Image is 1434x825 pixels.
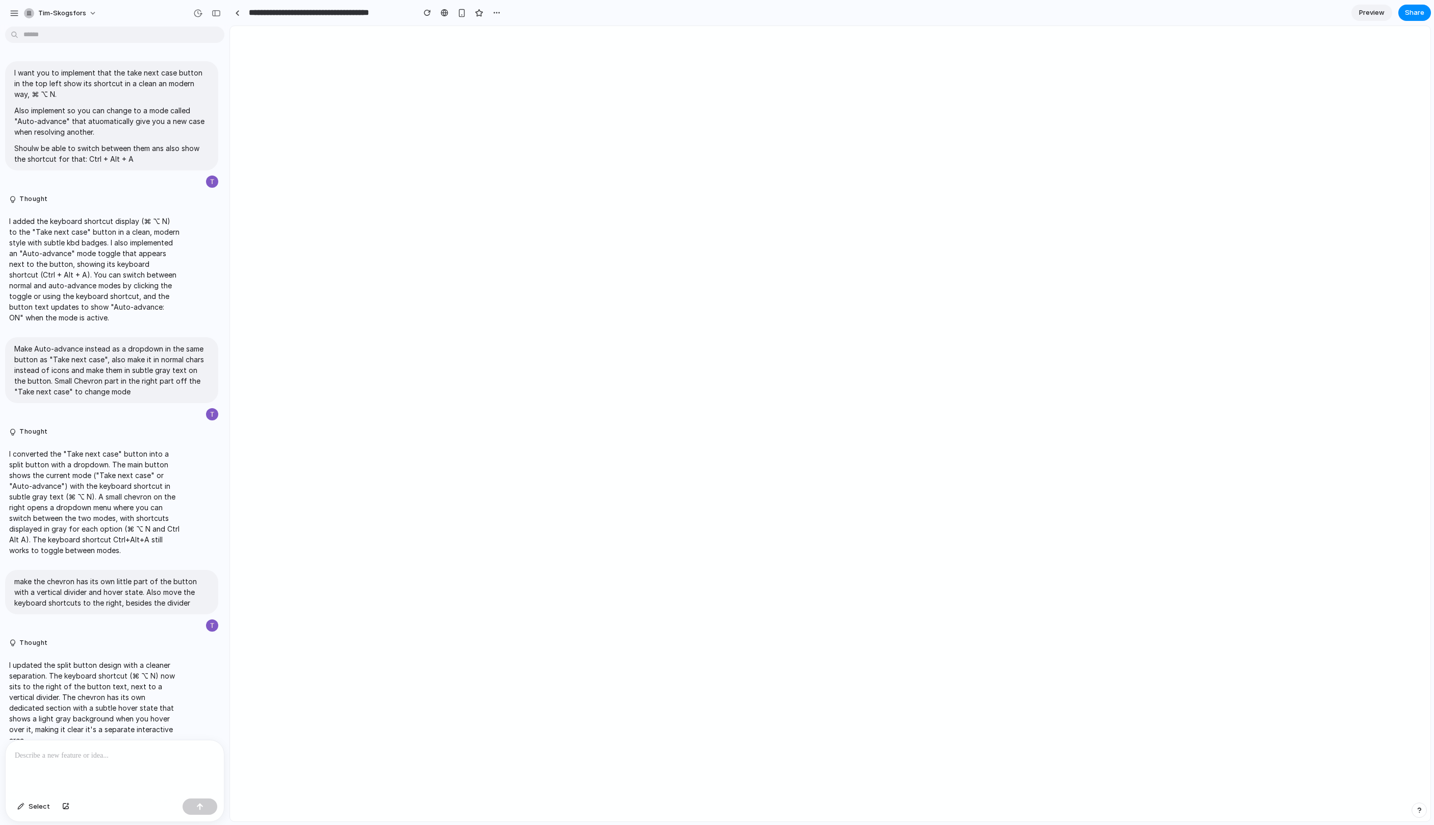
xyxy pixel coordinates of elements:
[1405,8,1424,18] span: Share
[12,798,55,815] button: Select
[9,660,180,745] p: I updated the split button design with a cleaner separation. The keyboard shortcut (⌘ ⌥ N) now si...
[29,802,50,812] span: Select
[38,8,86,18] span: tim-skogsfors
[14,343,209,397] p: Make Auto-advance instead as a dropdown in the same button as "Take next case", also make it in n...
[14,143,209,164] p: Shoulw be able to switch between them ans also show the shortcut for that: Ctrl + Alt + A
[14,67,209,99] p: I want you to implement that the take next case button in the top left show its shortcut in a cle...
[1398,5,1431,21] button: Share
[14,105,209,137] p: Also implement so you can change to a mode called "Auto-advance" that atuomatically give you a ne...
[20,5,102,21] button: tim-skogsfors
[9,448,180,556] p: I converted the "Take next case" button into a split button with a dropdown. The main button show...
[1351,5,1392,21] a: Preview
[9,216,180,323] p: I added the keyboard shortcut display (⌘ ⌥ N) to the "Take next case" button in a clean, modern s...
[1359,8,1385,18] span: Preview
[14,576,209,608] p: make the chevron has its own little part of the button with a vertical divider and hover state. A...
